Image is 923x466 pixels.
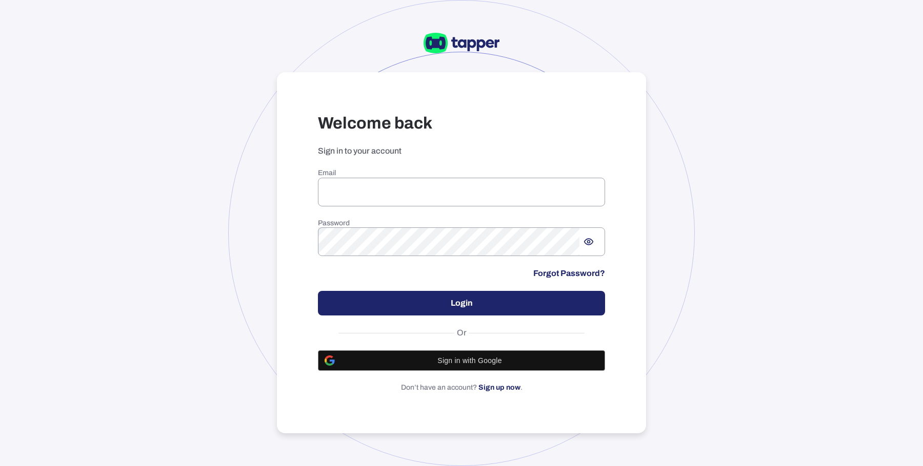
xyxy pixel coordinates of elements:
a: Forgot Password? [533,268,605,279]
p: Sign in to your account [318,146,605,156]
h6: Email [318,168,605,178]
button: Show password [579,232,598,251]
button: Sign in with Google [318,350,605,371]
span: Or [454,328,469,338]
a: Sign up now [478,384,520,391]
span: Sign in with Google [341,356,598,365]
p: Don’t have an account? . [318,383,605,392]
button: Login [318,291,605,315]
h6: Password [318,219,605,228]
h3: Welcome back [318,113,605,134]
